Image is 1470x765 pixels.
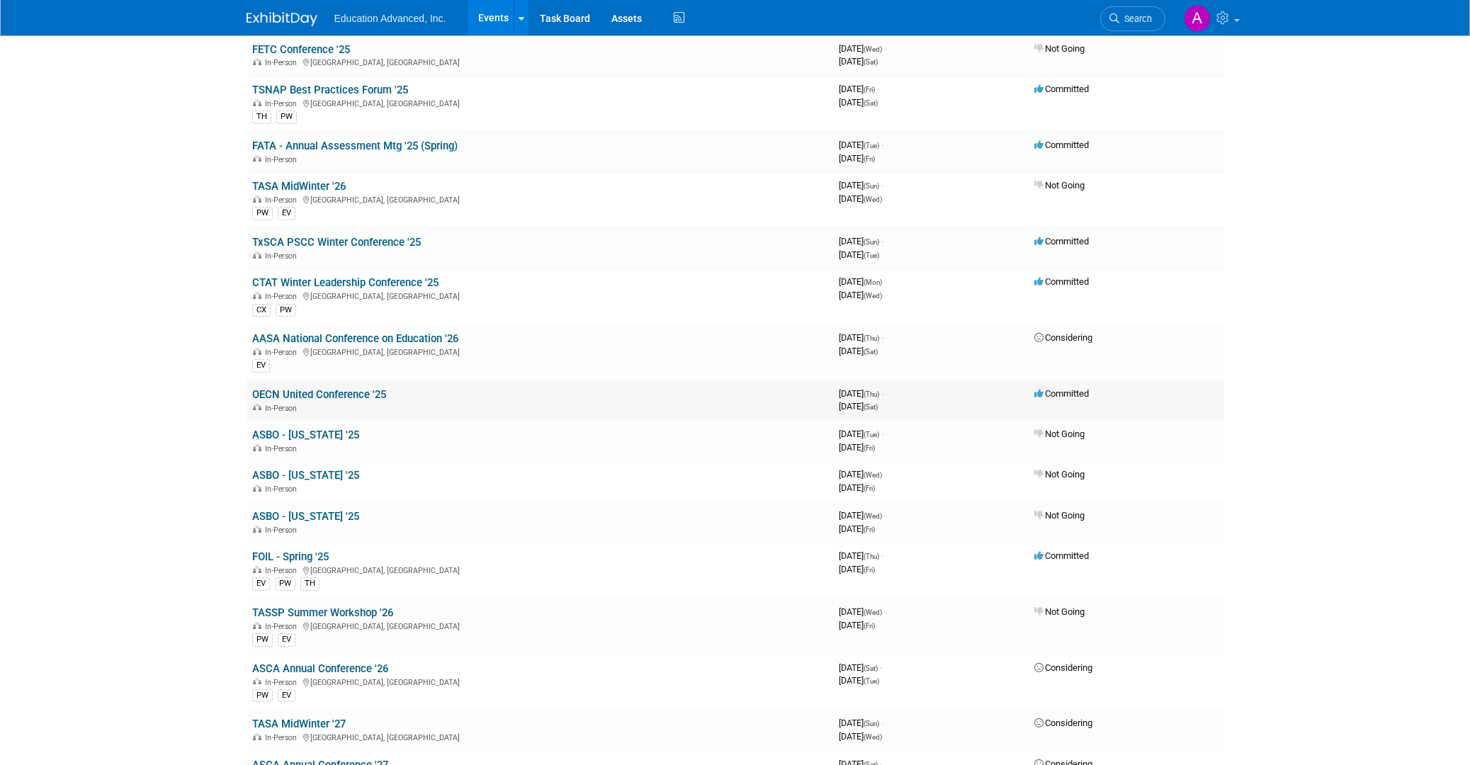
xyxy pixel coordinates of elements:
[864,526,875,533] span: (Fri)
[881,388,883,399] span: -
[839,620,875,630] span: [DATE]
[252,110,271,123] div: TH
[300,577,320,590] div: TH
[1034,662,1092,673] span: Considering
[1034,718,1092,728] span: Considering
[839,523,875,534] span: [DATE]
[1034,550,1089,561] span: Committed
[252,718,346,730] a: TASA MidWinter '27
[839,718,883,728] span: [DATE]
[253,99,261,106] img: In-Person Event
[252,388,386,401] a: OECN United Conference '25
[252,633,273,646] div: PW
[881,140,883,150] span: -
[864,238,879,246] span: (Sun)
[1034,332,1092,343] span: Considering
[253,195,261,203] img: In-Person Event
[839,236,883,246] span: [DATE]
[253,566,261,573] img: In-Person Event
[864,444,875,452] span: (Fri)
[252,676,827,687] div: [GEOGRAPHIC_DATA], [GEOGRAPHIC_DATA]
[265,678,301,687] span: In-Person
[265,526,301,535] span: In-Person
[839,510,886,521] span: [DATE]
[253,251,261,259] img: In-Person Event
[253,622,261,629] img: In-Person Event
[839,153,875,164] span: [DATE]
[252,43,350,56] a: FETC Conference '25
[839,249,879,260] span: [DATE]
[1034,43,1085,54] span: Not Going
[252,332,458,345] a: AASA National Conference on Education '26
[839,180,883,191] span: [DATE]
[253,526,261,533] img: In-Person Event
[1119,13,1152,24] span: Search
[839,675,879,686] span: [DATE]
[881,429,883,439] span: -
[864,348,878,356] span: (Sat)
[864,403,878,411] span: (Sat)
[839,346,878,356] span: [DATE]
[881,180,883,191] span: -
[839,564,875,574] span: [DATE]
[252,510,359,523] a: ASBO - [US_STATE] '25
[864,99,878,107] span: (Sat)
[1034,84,1089,94] span: Committed
[252,97,827,108] div: [GEOGRAPHIC_DATA], [GEOGRAPHIC_DATA]
[1034,276,1089,287] span: Committed
[839,606,886,617] span: [DATE]
[253,348,261,355] img: In-Person Event
[839,401,878,412] span: [DATE]
[252,359,270,372] div: EV
[1034,140,1089,150] span: Committed
[864,471,882,479] span: (Wed)
[839,388,883,399] span: [DATE]
[1100,6,1165,31] a: Search
[252,140,458,152] a: FATA - Annual Assessment Mtg '25 (Spring)
[265,566,301,575] span: In-Person
[864,622,875,630] span: (Fri)
[864,45,882,53] span: (Wed)
[881,550,883,561] span: -
[839,193,882,204] span: [DATE]
[1034,236,1089,246] span: Committed
[839,550,883,561] span: [DATE]
[253,733,261,740] img: In-Person Event
[252,207,273,220] div: PW
[1184,5,1211,32] img: Aimee Graham
[864,677,879,685] span: (Tue)
[884,606,886,617] span: -
[252,550,329,563] a: FOIL - Spring '25
[864,182,879,190] span: (Sun)
[839,429,883,439] span: [DATE]
[884,276,886,287] span: -
[864,390,879,398] span: (Thu)
[884,469,886,480] span: -
[864,733,882,741] span: (Wed)
[265,404,301,413] span: In-Person
[278,207,295,220] div: EV
[881,236,883,246] span: -
[864,58,878,66] span: (Sat)
[839,276,886,287] span: [DATE]
[877,84,879,94] span: -
[839,731,882,742] span: [DATE]
[252,346,827,357] div: [GEOGRAPHIC_DATA], [GEOGRAPHIC_DATA]
[252,236,421,249] a: TxSCA PSCC Winter Conference '25
[265,58,301,67] span: In-Person
[265,484,301,494] span: In-Person
[252,429,359,441] a: ASBO - [US_STATE] '25
[253,404,261,411] img: In-Person Event
[265,292,301,301] span: In-Person
[884,510,886,521] span: -
[839,442,875,453] span: [DATE]
[252,469,359,482] a: ASBO - [US_STATE] '25
[839,43,886,54] span: [DATE]
[265,155,301,164] span: In-Person
[253,292,261,299] img: In-Person Event
[252,290,827,301] div: [GEOGRAPHIC_DATA], [GEOGRAPHIC_DATA]
[839,56,878,67] span: [DATE]
[1034,388,1089,399] span: Committed
[253,484,261,492] img: In-Person Event
[864,155,875,163] span: (Fri)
